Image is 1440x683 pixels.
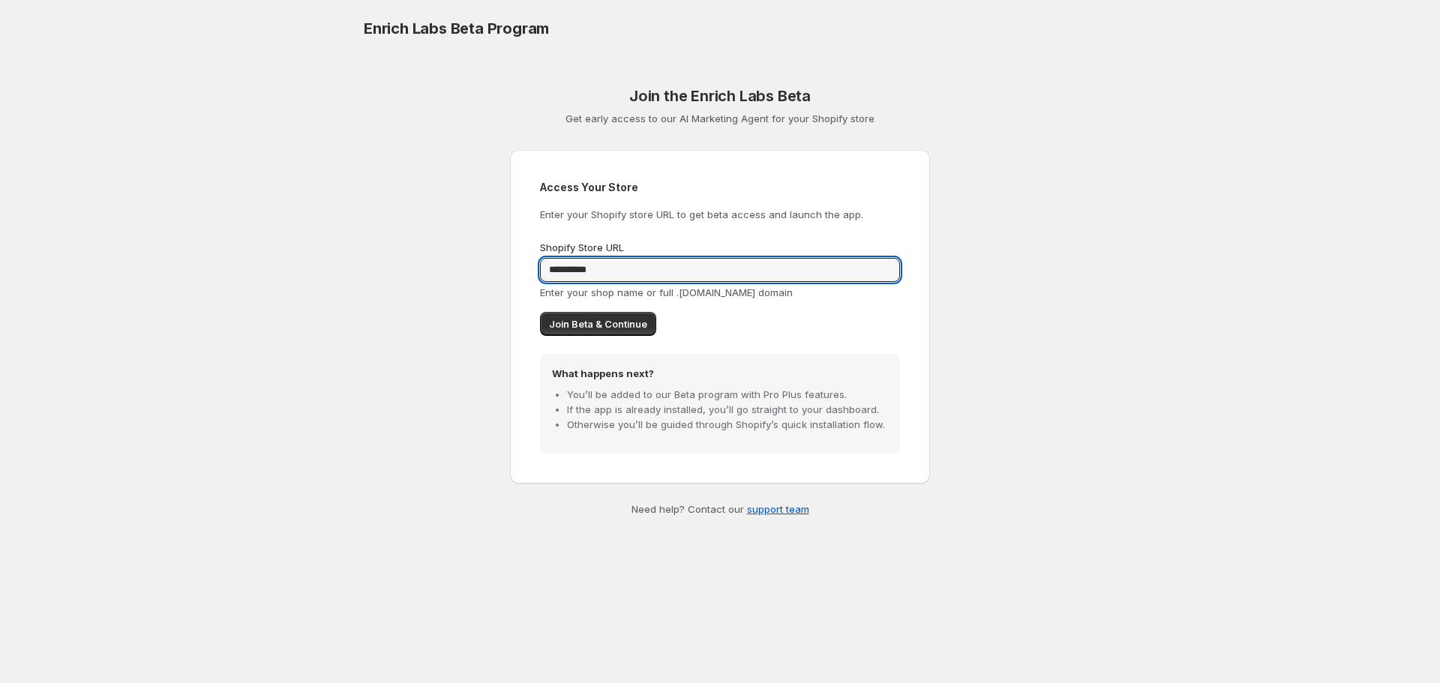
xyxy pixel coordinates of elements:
[540,312,656,336] button: Join Beta & Continue
[567,402,888,417] li: If the app is already installed, you’ll go straight to your dashboard.
[540,286,793,298] span: Enter your shop name or full .[DOMAIN_NAME] domain
[540,241,624,253] span: Shopify Store URL
[510,87,930,105] h1: Join the Enrich Labs Beta
[510,502,930,517] p: Need help? Contact our
[552,367,654,379] strong: What happens next?
[540,180,900,195] h2: Access Your Store
[510,111,930,126] p: Get early access to our AI Marketing Agent for your Shopify store
[747,503,809,515] a: support team
[567,387,888,402] li: You’ll be added to our Beta program with Pro Plus features.
[567,417,888,432] li: Otherwise you’ll be guided through Shopify’s quick installation flow.
[540,207,900,222] p: Enter your Shopify store URL to get beta access and launch the app.
[549,316,647,331] span: Join Beta & Continue
[364,19,549,37] span: Enrich Labs Beta Program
